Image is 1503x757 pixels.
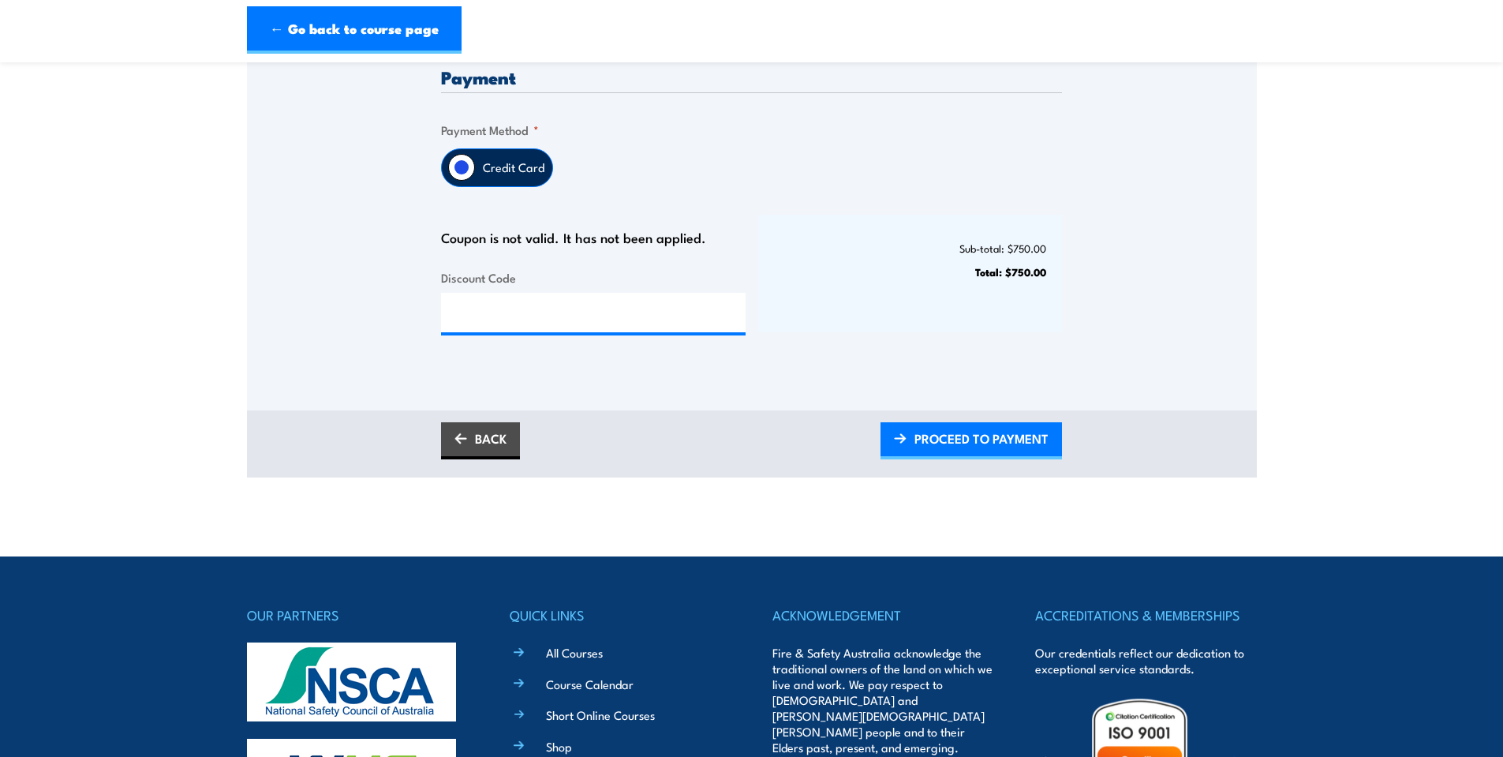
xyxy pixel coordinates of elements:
label: Discount Code [441,268,746,287]
p: Fire & Safety Australia acknowledge the traditional owners of the land on which we live and work.... [772,645,993,755]
label: Credit Card [475,149,552,186]
a: All Courses [546,644,603,661]
p: Sub-total: $750.00 [774,242,1047,254]
a: ← Go back to course page [247,6,462,54]
strong: Total: $750.00 [975,264,1046,279]
h4: ACCREDITATIONS & MEMBERSHIPS [1035,604,1256,626]
a: PROCEED TO PAYMENT [880,422,1062,459]
a: Short Online Courses [546,706,655,723]
h4: OUR PARTNERS [247,604,468,626]
h4: ACKNOWLEDGEMENT [772,604,993,626]
p: Our credentials reflect our dedication to exceptional service standards. [1035,645,1256,676]
h4: QUICK LINKS [510,604,731,626]
h3: Payment [441,68,1062,86]
a: Course Calendar [546,676,634,692]
legend: Payment Method [441,121,539,139]
a: BACK [441,422,520,459]
img: nsca-logo-footer [247,643,456,721]
a: Shop [546,738,572,755]
span: PROCEED TO PAYMENT [914,418,1049,459]
div: Coupon is not valid. It has not been applied. [441,230,733,245]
